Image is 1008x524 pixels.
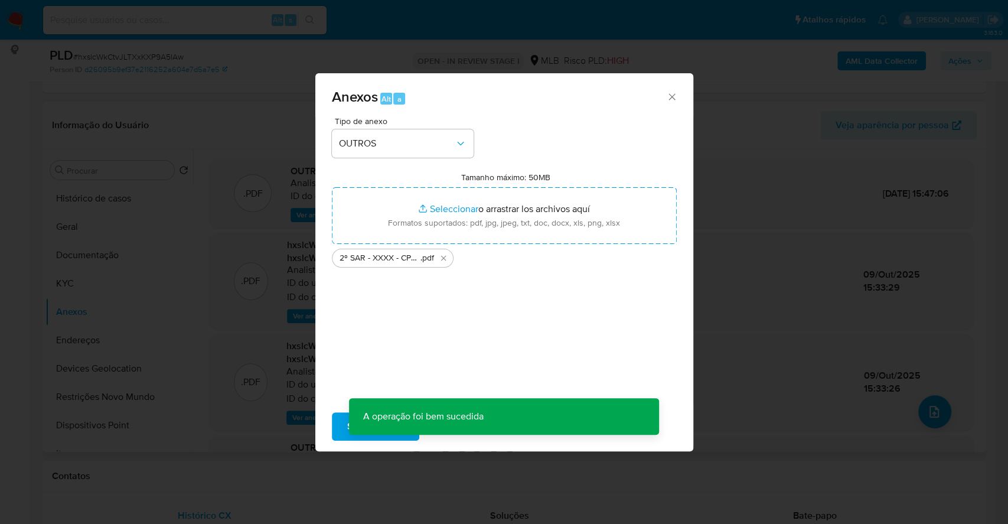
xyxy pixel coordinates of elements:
span: Anexos [332,86,378,107]
ul: Archivos seleccionados [332,244,677,268]
label: Tamanho máximo: 50MB [461,172,550,183]
span: .pdf [420,252,434,264]
span: OUTROS [339,138,455,149]
button: Eliminar 2º SAR - XXXX - CPF 00143387260 - NAIARA AGUIAR SOUSA - Documentos Google.pdf [436,251,451,265]
span: 2º SAR - XXXX - CPF 00143387260 - [PERSON_NAME] - Documentos Google [340,252,420,264]
span: Alt [381,93,391,105]
button: Subir arquivo [332,412,419,441]
span: a [397,93,402,105]
p: A operação foi bem sucedida [349,398,498,435]
button: Cerrar [666,91,677,102]
span: Tipo de anexo [335,117,477,125]
span: Cancelar [439,414,478,440]
button: OUTROS [332,129,474,158]
span: Subir arquivo [347,414,404,440]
